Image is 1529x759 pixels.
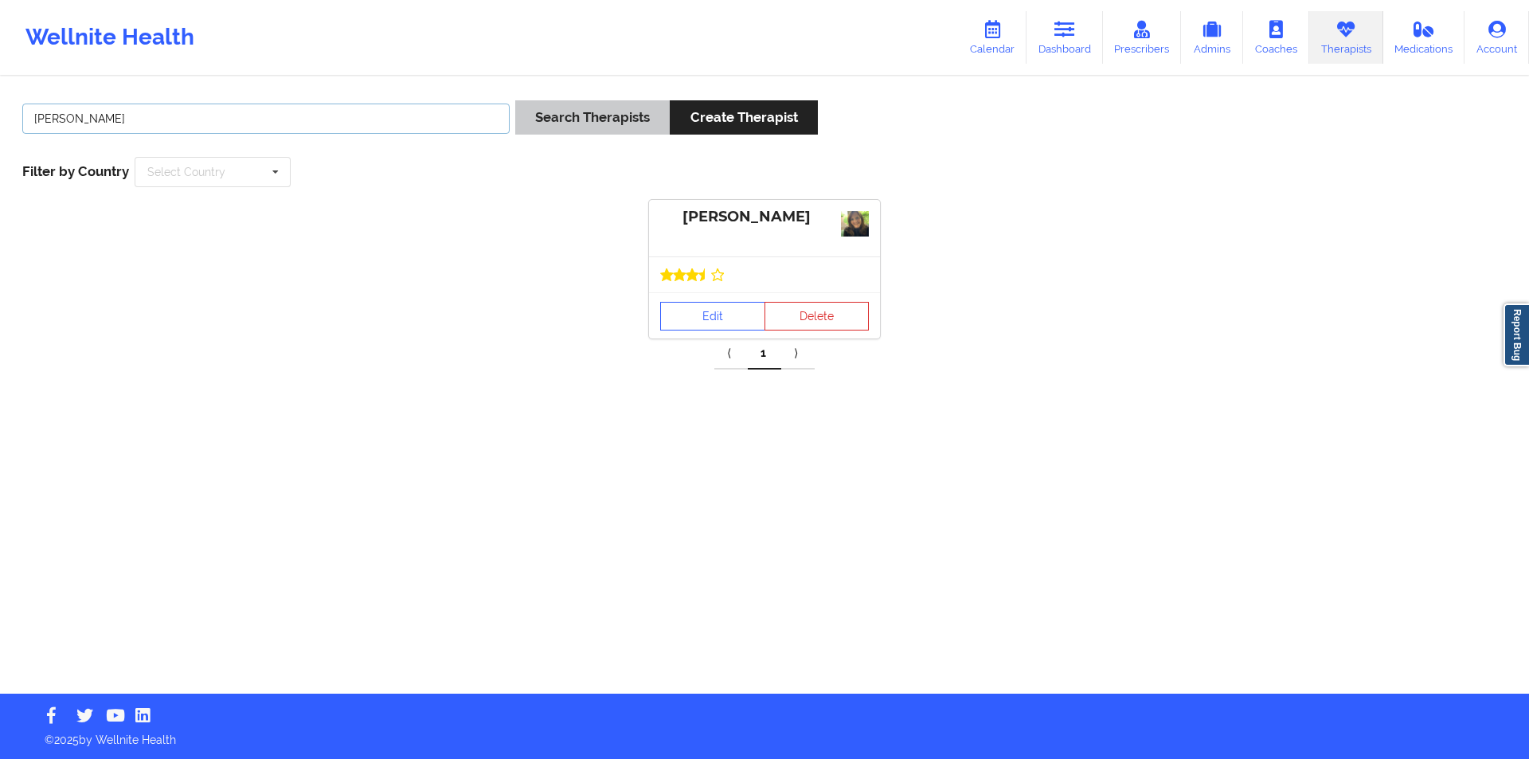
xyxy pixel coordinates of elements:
a: Next item [781,338,815,370]
a: Previous item [714,338,748,370]
a: Therapists [1309,11,1383,64]
a: Admins [1181,11,1243,64]
a: Prescribers [1103,11,1182,64]
a: Medications [1383,11,1465,64]
button: Delete [764,302,870,331]
div: [PERSON_NAME] [660,208,869,226]
input: Search Keywords [22,104,510,134]
a: Edit [660,302,765,331]
button: Create Therapist [670,100,817,135]
a: Calendar [958,11,1027,64]
a: 1 [748,338,781,370]
a: Dashboard [1027,11,1103,64]
div: Select Country [147,166,225,178]
p: © 2025 by Wellnite Health [33,721,1496,748]
span: Filter by Country [22,163,129,179]
a: Account [1464,11,1529,64]
a: Coaches [1243,11,1309,64]
a: Report Bug [1504,303,1529,366]
button: Search Therapists [515,100,670,135]
div: Pagination Navigation [714,338,815,370]
img: 0cc18c3b-df1b-4820-bdb7-c918e13896bb_56d41c65-4429-4398-a4da-c14496882717IMG_3171.jpg [841,211,869,237]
